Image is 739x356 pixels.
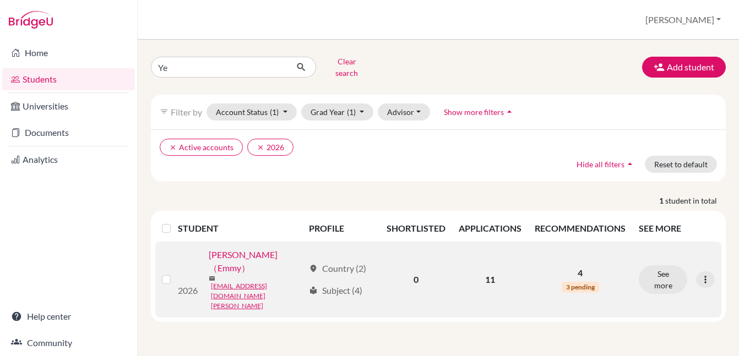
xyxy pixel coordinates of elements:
th: RECOMMENDATIONS [528,215,632,242]
span: location_on [309,266,318,275]
button: Hide all filtersarrow_drop_up [567,156,645,173]
button: clear2026 [247,139,294,156]
span: Hide all filters [577,160,624,169]
i: arrow_drop_up [504,106,515,117]
button: clearActive accounts [160,139,243,156]
button: Grad Year(1) [301,103,374,121]
div: Country (2) [309,264,366,277]
p: 2026 [178,262,251,276]
th: PROFILE [302,215,380,242]
th: SHORTLISTED [380,215,452,242]
a: Students [2,68,135,90]
th: APPLICATIONS [452,215,528,242]
a: Analytics [2,149,135,171]
a: Home [2,42,135,64]
th: SEE MORE [632,215,721,242]
a: [EMAIL_ADDRESS][DOMAIN_NAME][PERSON_NAME] [172,295,304,315]
i: clear [169,144,177,151]
button: Account Status(1) [207,103,297,121]
p: 4 [535,269,626,282]
strong: 1 [659,195,665,206]
i: clear [257,144,264,151]
span: student in total [665,195,726,206]
img: Yu, Ye（Emmy） [178,249,251,262]
span: mail [170,289,176,296]
button: Reset to default [645,156,717,173]
img: Bridge-U [9,11,53,29]
th: STUDENT [178,215,302,242]
span: (1) [270,107,279,117]
td: 0 [380,242,452,322]
a: Universities [2,95,135,117]
i: arrow_drop_up [624,158,635,169]
span: local_library [309,288,318,297]
button: Advisor [378,103,430,121]
a: Help center [2,305,135,327]
button: Clear search [316,53,377,81]
button: Add student [642,57,726,78]
span: Filter by [171,107,202,117]
a: Documents [2,122,135,144]
input: Find student by name... [151,57,287,78]
td: 11 [452,242,528,322]
i: filter_list [160,107,169,116]
span: 3 pending [562,284,599,295]
button: See more [639,267,687,296]
a: [PERSON_NAME]（Emmy） [170,276,280,289]
div: Subject (4) [309,286,362,299]
span: (1) [347,107,356,117]
a: Community [2,332,135,354]
button: [PERSON_NAME] [640,9,726,30]
span: Show more filters [444,107,504,117]
button: Show more filtersarrow_drop_up [434,103,524,121]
